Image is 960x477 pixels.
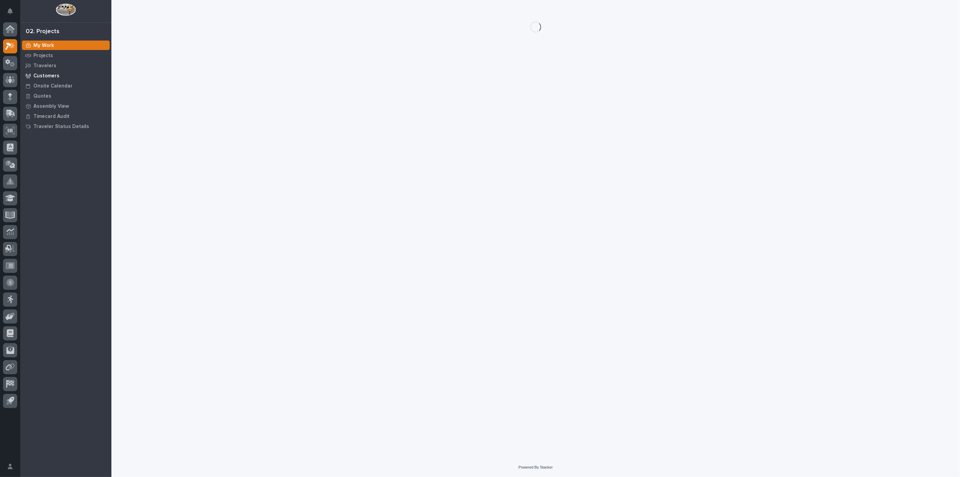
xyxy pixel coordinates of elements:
[20,111,111,121] a: Timecard Audit
[3,4,17,18] button: Notifications
[518,465,553,469] a: Powered By Stacker
[33,114,70,120] p: Timecard Audit
[8,8,17,19] div: Notifications
[33,53,53,59] p: Projects
[20,121,111,131] a: Traveler Status Details
[33,83,73,89] p: Onsite Calendar
[26,28,59,35] div: 02. Projects
[56,3,76,16] img: Workspace Logo
[20,91,111,101] a: Quotes
[33,93,51,99] p: Quotes
[20,50,111,60] a: Projects
[20,71,111,81] a: Customers
[33,124,89,130] p: Traveler Status Details
[33,103,69,109] p: Assembly View
[33,63,56,69] p: Travelers
[20,60,111,71] a: Travelers
[33,73,59,79] p: Customers
[33,43,54,49] p: My Work
[20,101,111,111] a: Assembly View
[20,40,111,50] a: My Work
[20,81,111,91] a: Onsite Calendar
